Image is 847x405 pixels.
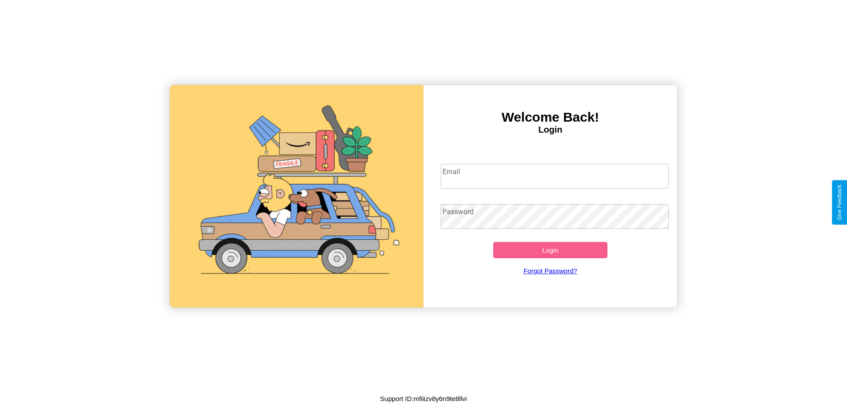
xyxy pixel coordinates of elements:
[836,185,843,220] div: Give Feedback
[436,258,665,283] a: Forgot Password?
[170,85,423,308] img: gif
[493,242,607,258] button: Login
[423,125,677,135] h4: Login
[380,393,467,405] p: Support ID: mfiiizv8y6n9te8llvi
[423,110,677,125] h3: Welcome Back!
